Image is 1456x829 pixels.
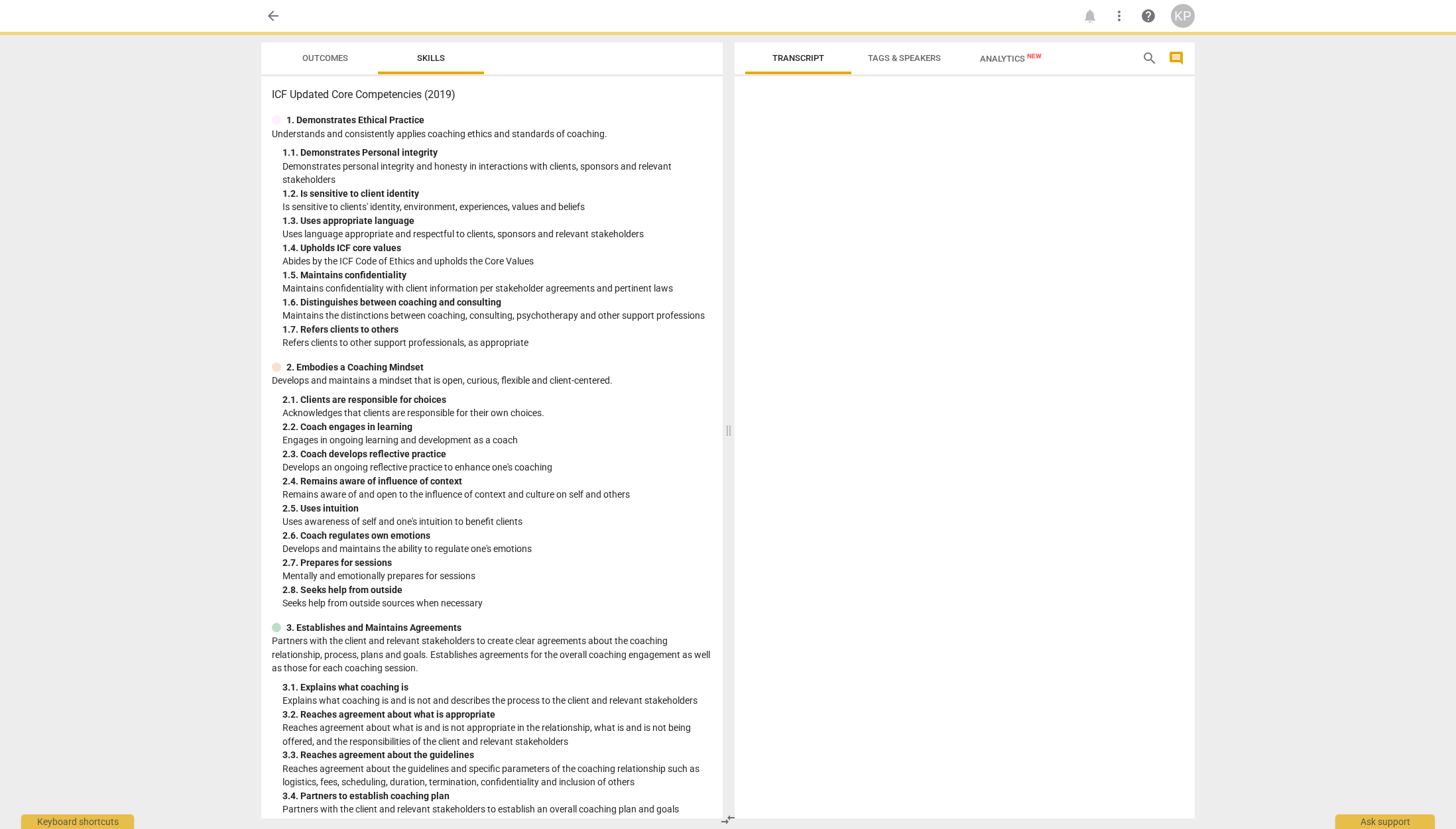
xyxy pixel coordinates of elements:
[282,296,712,309] div: 1. 6. Distinguishes between coaching and consulting
[1168,50,1184,66] span: comment
[282,762,712,789] p: Reaches agreement about the guidelines and specific parameters of the coaching relationship such ...
[286,621,461,635] p: 3. Establishes and Maintains Agreements
[868,53,941,63] span: Tags & Speakers
[282,556,712,570] div: 2. 7. Prepares for sessions
[1111,8,1127,24] span: more_vert
[282,282,712,296] p: Maintains confidentiality with client information per stakeholder agreements and pertinent laws
[980,54,1042,64] span: Analytics
[1171,4,1195,28] button: KP
[1166,48,1187,69] button: Show/Hide comments
[282,529,712,543] div: 2. 6. Coach regulates own emotions
[282,748,712,762] div: 3. 3. Reaches agreement about the guidelines
[21,814,134,829] div: Keyboard shortcuts
[282,708,712,722] div: 3. 2. Reaches agreement about what is appropriate
[282,681,712,694] div: 3. 1. Explains what coaching is
[282,406,712,420] p: Acknowledges that clients are responsible for their own choices.
[720,812,736,828] span: compare_arrows
[282,433,712,447] p: Engages in ongoing learning and development as a coach
[1027,52,1042,60] span: New
[282,323,712,337] div: 1. 7. Refers clients to others
[282,393,712,407] div: 2. 1. Clients are responsible for choices
[282,336,712,350] p: Refers clients to other support professionals, as appropriate
[286,113,424,127] p: 1. Demonstrates Ethical Practice
[1139,48,1160,69] button: Search
[282,241,712,255] div: 1. 4. Upholds ICF core values
[282,789,712,803] div: 3. 4. Partners to establish coaching plan
[282,502,712,516] div: 2. 5. Uses intuition
[282,583,712,597] div: 2. 8. Seeks help from outside
[272,127,712,141] p: Understands and consistently applies coaching ethics and standards of coaching.
[282,187,712,201] div: 1. 2. Is sensitive to client identity
[282,214,712,228] div: 1. 3. Uses appropriate language
[282,227,712,241] p: Uses language appropriate and respectful to clients, sponsors and relevant stakeholders
[1142,50,1158,66] span: search
[302,53,348,63] span: Outcomes
[282,474,712,488] div: 2. 4. Remains aware of influence of context
[1335,814,1435,829] div: Ask support
[282,447,712,461] div: 2. 3. Coach develops reflective practice
[282,694,712,708] p: Explains what coaching is and is not and describes the process to the client and relevant stakeho...
[282,420,712,434] div: 2. 2. Coach engages in learning
[1140,8,1156,24] span: help
[272,87,712,103] h3: ICF Updated Core Competencies (2019)
[272,374,712,388] p: Develops and maintains a mindset that is open, curious, flexible and client-centered.
[265,8,281,24] span: arrow_back
[1136,4,1160,28] a: Help
[282,268,712,282] div: 1. 5. Maintains confidentiality
[282,461,712,474] p: Develops an ongoing reflective practice to enhance one's coaching
[282,146,712,160] div: 1. 1. Demonstrates Personal integrity
[282,802,712,816] p: Partners with the client and relevant stakeholders to establish an overall coaching plan and goals
[282,488,712,502] p: Remains aware of and open to the influence of context and culture on self and others
[286,360,424,374] p: 2. Embodies a Coaching Mindset
[282,721,712,748] p: Reaches agreement about what is and is not appropriate in the relationship, what is and is not be...
[282,160,712,187] p: Demonstrates personal integrity and honesty in interactions with clients, sponsors and relevant s...
[772,53,824,63] span: Transcript
[282,596,712,610] p: Seeks help from outside sources when necessary
[282,542,712,556] p: Develops and maintains the ability to regulate one's emotions
[282,254,712,268] p: Abides by the ICF Code of Ethics and upholds the Core Values
[282,200,712,214] p: Is sensitive to clients' identity, environment, experiences, values and beliefs
[282,569,712,583] p: Mentally and emotionally prepares for sessions
[282,515,712,529] p: Uses awareness of self and one's intuition to benefit clients
[282,309,712,323] p: Maintains the distinctions between coaching, consulting, psychotherapy and other support professions
[417,53,445,63] span: Skills
[272,634,712,675] p: Partners with the client and relevant stakeholders to create clear agreements about the coaching ...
